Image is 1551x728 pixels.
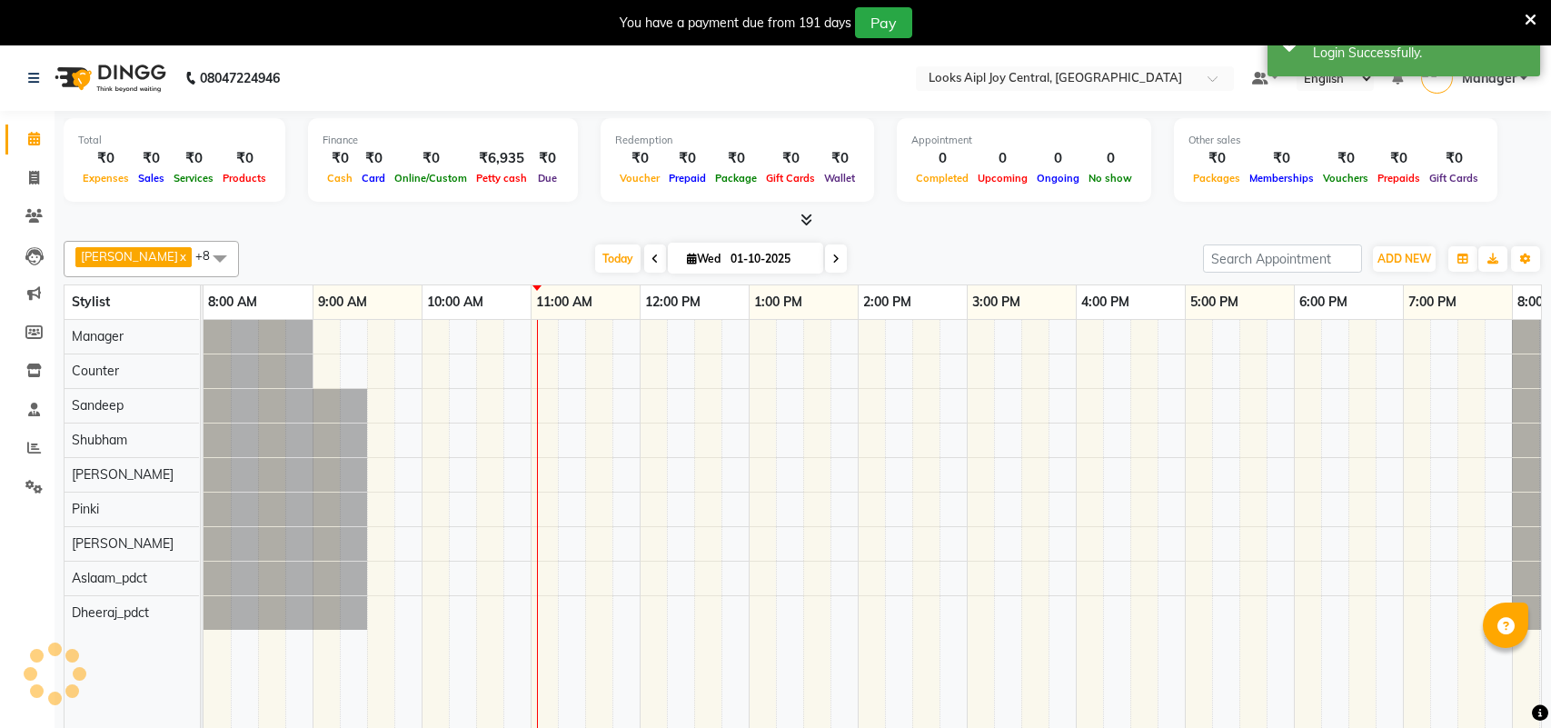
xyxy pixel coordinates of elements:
span: Voucher [615,172,664,184]
span: Packages [1188,172,1245,184]
span: Card [357,172,390,184]
span: [PERSON_NAME] [72,466,174,483]
span: Services [169,172,218,184]
b: 08047224946 [200,53,280,104]
div: ₹0 [78,148,134,169]
span: Wallet [820,172,860,184]
span: Ongoing [1032,172,1084,184]
span: Cash [323,172,357,184]
span: Upcoming [973,172,1032,184]
div: 0 [1084,148,1137,169]
span: Manager [72,328,124,344]
span: Stylist [72,294,110,310]
div: ₹0 [169,148,218,169]
span: Manager [1462,69,1516,88]
div: ₹6,935 [472,148,532,169]
a: 3:00 PM [968,289,1025,315]
span: [PERSON_NAME] [81,249,178,264]
div: ₹0 [218,148,271,169]
a: 6:00 PM [1295,289,1352,315]
div: Appointment [911,133,1137,148]
span: Wed [682,252,725,265]
div: ₹0 [820,148,860,169]
div: 0 [1032,148,1084,169]
div: 0 [973,148,1032,169]
div: ₹0 [390,148,472,169]
div: Login Successfully. [1313,44,1526,63]
a: 5:00 PM [1186,289,1243,315]
span: Shubham [72,432,127,448]
img: Manager [1421,62,1453,94]
a: 7:00 PM [1404,289,1461,315]
div: ₹0 [134,148,169,169]
span: Today [595,244,641,273]
a: 1:00 PM [750,289,807,315]
span: Pinki [72,501,99,517]
span: Petty cash [472,172,532,184]
a: 2:00 PM [859,289,916,315]
span: Sandeep [72,397,124,414]
span: Products [218,172,271,184]
div: ₹0 [1188,148,1245,169]
span: Completed [911,172,973,184]
input: Search Appointment [1203,244,1362,273]
div: Finance [323,133,563,148]
span: Expenses [78,172,134,184]
span: Aslaam_pdct [72,570,147,586]
div: ₹0 [1318,148,1373,169]
span: Vouchers [1318,172,1373,184]
div: ₹0 [532,148,563,169]
div: You have a payment due from 191 days [620,14,851,33]
div: ₹0 [761,148,820,169]
div: ₹0 [664,148,711,169]
a: 9:00 AM [313,289,372,315]
div: ₹0 [711,148,761,169]
a: x [178,249,186,264]
span: Gift Cards [761,172,820,184]
a: 4:00 PM [1077,289,1134,315]
span: Prepaids [1373,172,1425,184]
a: 8:00 AM [204,289,262,315]
button: Pay [855,7,912,38]
span: Gift Cards [1425,172,1483,184]
span: No show [1084,172,1137,184]
div: ₹0 [1425,148,1483,169]
div: ₹0 [1245,148,1318,169]
span: Counter [72,363,119,379]
span: Package [711,172,761,184]
div: ₹0 [615,148,664,169]
input: 2025-10-01 [725,245,816,273]
span: Due [533,172,562,184]
span: +8 [195,248,224,263]
span: Online/Custom [390,172,472,184]
div: Other sales [1188,133,1483,148]
span: Dheeraj_pdct [72,604,149,621]
div: ₹0 [323,148,357,169]
div: Redemption [615,133,860,148]
span: [PERSON_NAME] [72,535,174,552]
a: 10:00 AM [423,289,488,315]
div: ₹0 [1373,148,1425,169]
div: Total [78,133,271,148]
span: Memberships [1245,172,1318,184]
button: ADD NEW [1373,246,1436,272]
a: 12:00 PM [641,289,705,315]
div: ₹0 [357,148,390,169]
span: Prepaid [664,172,711,184]
a: 11:00 AM [532,289,597,315]
span: Sales [134,172,169,184]
div: 0 [911,148,973,169]
span: ADD NEW [1377,252,1431,265]
img: logo [46,53,171,104]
